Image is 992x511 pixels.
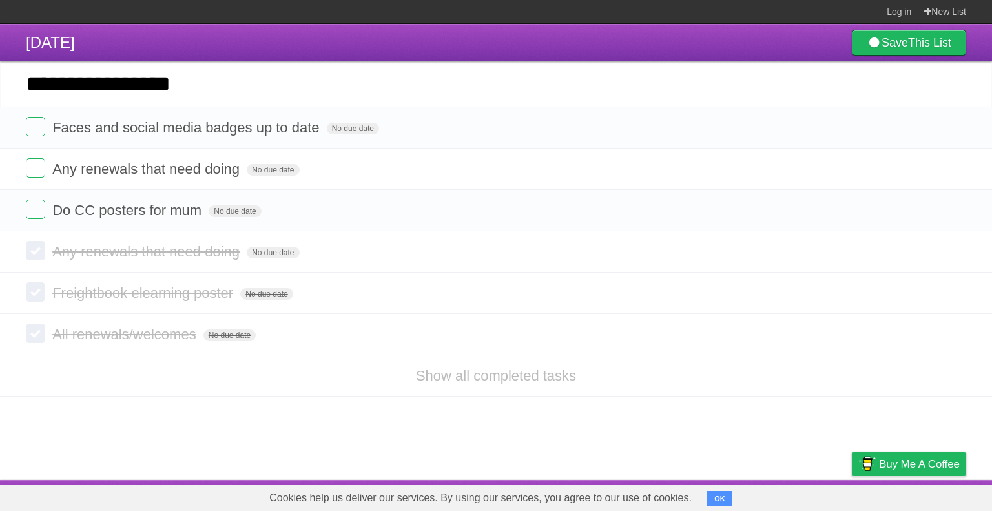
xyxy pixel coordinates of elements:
[26,158,45,178] label: Done
[52,161,243,177] span: Any renewals that need doing
[26,282,45,302] label: Done
[240,288,293,300] span: No due date
[203,329,256,341] span: No due date
[52,285,236,301] span: Freightbook elearning poster
[791,483,820,508] a: Terms
[908,36,951,49] b: This List
[416,368,576,384] a: Show all completed tasks
[209,205,261,217] span: No due date
[723,483,775,508] a: Developers
[26,117,45,136] label: Done
[327,123,379,134] span: No due date
[858,453,876,475] img: Buy me a coffee
[707,491,732,506] button: OK
[247,164,299,176] span: No due date
[52,120,322,136] span: Faces and social media badges up to date
[26,34,75,51] span: [DATE]
[852,30,966,56] a: SaveThis List
[26,324,45,343] label: Done
[52,244,243,260] span: Any renewals that need doing
[247,247,299,258] span: No due date
[256,485,705,511] span: Cookies help us deliver our services. By using our services, you agree to our use of cookies.
[879,453,960,475] span: Buy me a coffee
[52,326,200,342] span: All renewals/welcomes
[852,452,966,476] a: Buy me a coffee
[26,241,45,260] label: Done
[26,200,45,219] label: Done
[680,483,707,508] a: About
[835,483,869,508] a: Privacy
[52,202,205,218] span: Do CC posters for mum
[885,483,966,508] a: Suggest a feature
